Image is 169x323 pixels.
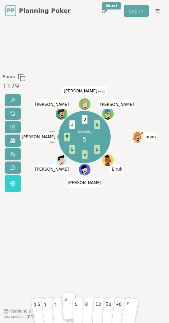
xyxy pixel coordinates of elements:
[5,108,21,120] button: Reset votes
[5,175,21,192] button: Get a named room
[5,94,21,106] button: Reveal votes
[82,134,87,144] span: 5
[5,5,71,16] a: PPPlanning Poker
[94,120,100,129] span: 5
[94,145,100,154] span: 5
[98,5,110,17] button: New!
[7,7,15,15] span: PP
[78,129,91,134] p: Majority
[64,133,70,141] span: 5
[20,132,57,142] span: Click to change your name
[94,299,101,323] p: 13
[124,5,149,17] a: Log in
[62,292,77,320] button: 3
[3,74,15,82] span: Room
[82,115,87,124] span: 3
[54,300,59,323] p: 2
[3,82,26,91] div: 1179
[98,100,136,109] span: Click to change your name
[66,178,103,188] span: Click to change your name
[85,300,88,323] p: 8
[123,299,130,322] p: ?
[69,120,75,129] span: 3
[33,165,71,174] span: Click to change your name
[75,300,78,323] p: 5
[33,100,71,109] span: Click to change your name
[62,86,107,96] span: Click to change your name
[82,150,87,159] span: 5
[3,315,38,319] span: Last updated: [DATE]
[5,161,21,174] button: Send feedback
[69,145,75,154] span: 5
[113,299,122,323] p: 40
[5,135,21,147] button: Watch only
[140,131,143,135] span: anon is the host
[102,2,121,9] div: New!
[5,148,21,160] button: Change avatar
[19,6,71,16] span: Planning Poker
[104,299,112,323] p: 20
[43,300,49,323] p: 1
[110,165,124,174] span: Click to change your name
[10,309,35,314] span: Version 0.9.2
[64,295,68,318] p: 3
[97,90,106,93] span: (you)
[3,309,35,314] button: Version0.9.2
[144,132,158,142] span: Click to change your name
[79,99,90,110] button: Click to change your avatar
[5,121,21,133] button: Change name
